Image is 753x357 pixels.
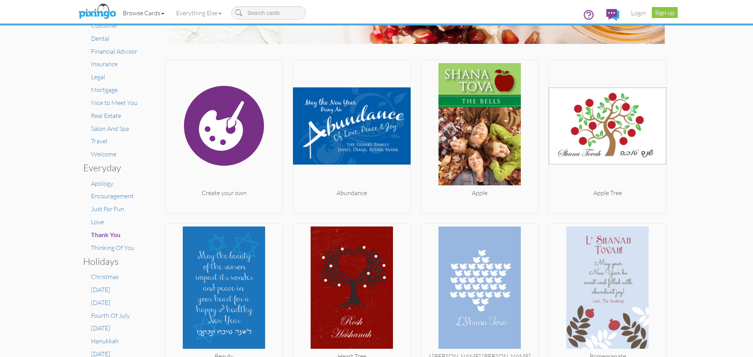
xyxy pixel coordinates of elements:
[91,312,130,319] a: Fourth Of July
[91,324,110,332] a: [DATE]
[91,112,121,120] a: Real Estate
[91,137,107,145] a: Travel
[91,192,134,200] a: Encouragement
[421,227,538,352] img: 20181005-014817-275b37f3-250.jpg
[91,337,119,345] a: Hanukkah
[421,188,538,198] div: Apple
[91,34,109,42] a: Dental
[91,286,110,294] a: [DATE]
[91,273,119,281] a: Christmas
[91,47,137,55] a: Financial Advisor
[91,218,104,226] a: Love
[91,231,120,239] a: Thank You
[91,86,118,94] a: Mortgage
[83,163,140,173] h3: Everyday
[170,3,227,23] a: Everything Else
[91,299,110,306] a: [DATE]
[91,99,138,107] a: Nice to Meet You
[91,244,135,252] a: Thinking Of You
[117,3,170,23] a: Browse Cards
[165,63,283,188] img: create.svg
[625,3,652,23] a: Login
[652,7,678,18] a: Sign up
[165,227,283,352] img: 20181005-014547-0f987ef5-250.jpg
[91,60,118,68] a: Insurance
[421,63,538,188] img: 20181005-014326-af4c8213-250.jpg
[76,2,118,22] img: pixingo logo
[231,6,306,20] input: Search cards
[83,256,140,266] h3: Holidays
[549,227,666,352] img: 20181005-014917-5a9e0541-250.jpg
[293,227,411,352] img: 20181005-014708-74373323-250.jpg
[91,150,116,158] a: Welcome
[606,9,619,21] img: comments.svg
[91,179,113,187] a: Apology
[91,205,124,213] a: Just For Fun
[165,188,283,198] div: Create your own
[293,63,411,188] img: 20181005-014153-17d8eecc-250.jpg
[91,73,105,81] a: Legal
[549,188,666,198] div: Apple Tree
[549,63,666,188] img: 20181005-014433-f6a46748-250.jpg
[91,125,129,132] a: Salon And Spa
[293,188,411,198] div: Abundance
[91,231,120,238] span: Thank You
